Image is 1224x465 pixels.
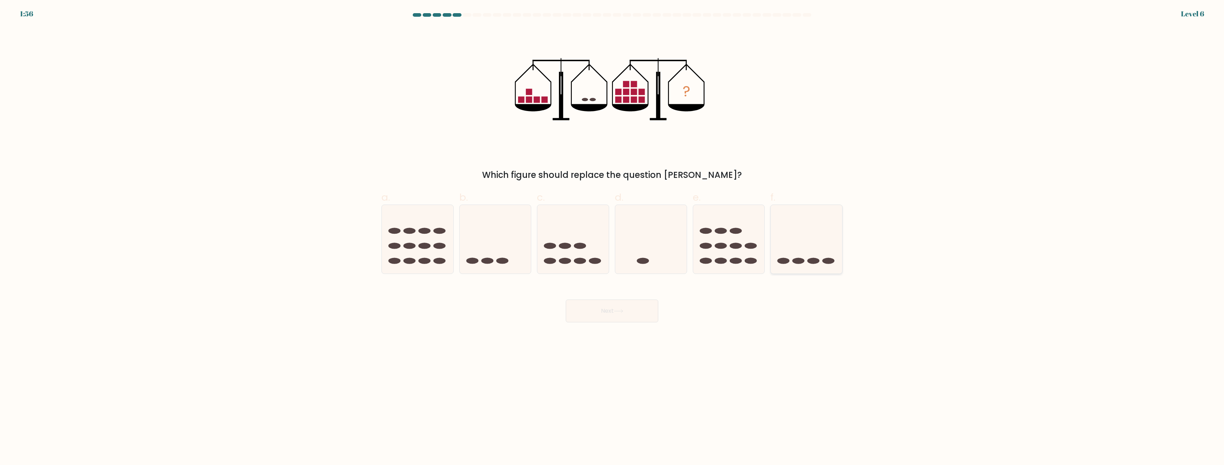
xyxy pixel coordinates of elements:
[20,9,33,19] div: 1:56
[381,190,390,204] span: a.
[615,190,623,204] span: d.
[566,300,658,322] button: Next
[537,190,545,204] span: c.
[693,190,701,204] span: e.
[682,81,690,102] tspan: ?
[1181,9,1204,19] div: Level 6
[386,169,838,181] div: Which figure should replace the question [PERSON_NAME]?
[459,190,468,204] span: b.
[770,190,775,204] span: f.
